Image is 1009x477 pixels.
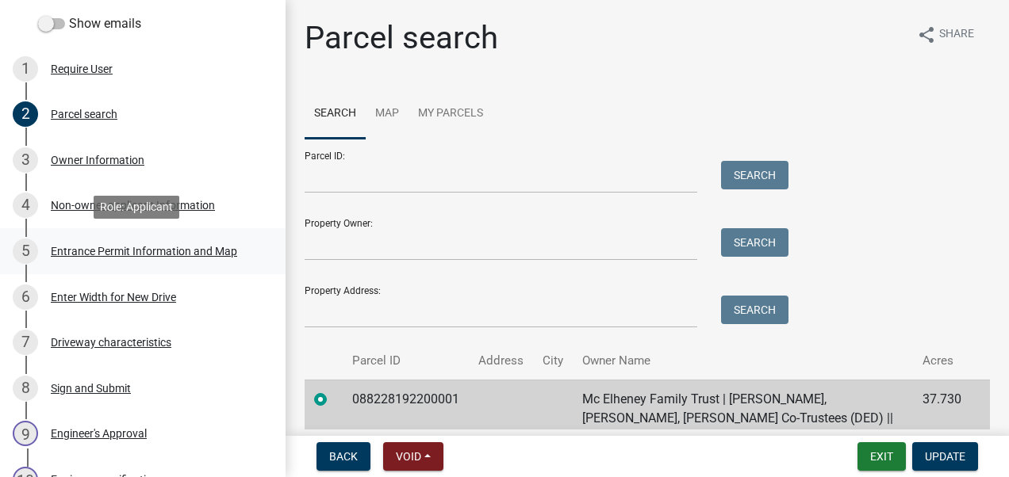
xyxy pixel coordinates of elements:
div: 9 [13,421,38,446]
div: 2 [13,101,38,127]
div: 7 [13,330,38,355]
a: Search [305,89,366,139]
span: Share [939,25,974,44]
span: Void [396,450,421,463]
h1: Parcel search [305,19,498,57]
div: Parcel search [51,109,117,120]
div: Require User [51,63,113,74]
div: Owner Information [51,155,144,166]
div: Driveway characteristics [51,337,171,348]
i: share [917,25,936,44]
div: 6 [13,284,38,310]
div: Non-owner applicant Information [51,200,215,211]
th: Owner Name [573,342,913,380]
div: Sign and Submit [51,383,131,394]
a: My Parcels [409,89,493,139]
div: 5 [13,238,38,264]
button: Back [317,442,370,471]
div: Engineer's Approval [51,428,147,439]
div: 8 [13,376,38,401]
div: Entrance Permit Information and Map [51,246,237,257]
span: Back [329,450,358,463]
div: 3 [13,147,38,173]
th: City [533,342,573,380]
div: 4 [13,193,38,218]
button: shareShare [904,19,987,50]
button: Exit [857,442,906,471]
span: Update [925,450,965,463]
a: Map [366,89,409,139]
div: 1 [13,56,38,82]
button: Search [721,296,788,324]
div: Role: Applicant [94,196,179,219]
th: Acres [913,342,971,380]
label: Show emails [38,14,141,33]
button: Search [721,161,788,189]
button: Void [383,442,443,471]
th: Parcel ID [343,342,469,380]
button: Update [912,442,978,471]
button: Search [721,228,788,257]
th: Address [469,342,533,380]
div: Enter Width for New Drive [51,292,176,303]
